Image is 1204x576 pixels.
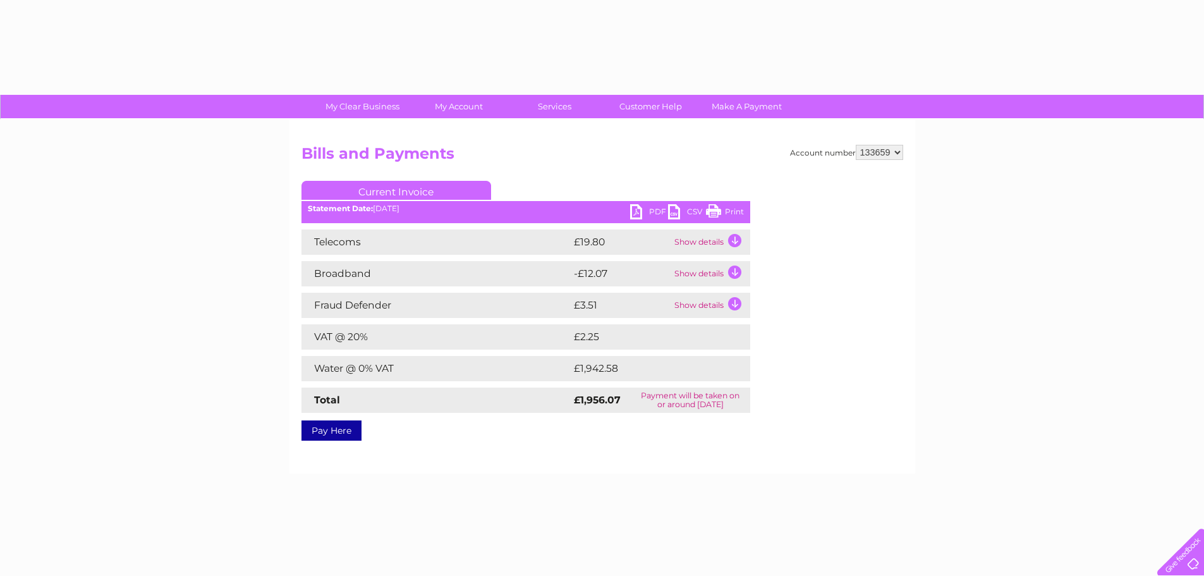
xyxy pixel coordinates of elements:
[695,95,799,118] a: Make A Payment
[668,204,706,223] a: CSV
[630,204,668,223] a: PDF
[314,394,340,406] strong: Total
[571,324,721,350] td: £2.25
[502,95,607,118] a: Services
[308,204,373,213] b: Statement Date:
[301,181,491,200] a: Current Invoice
[571,230,671,255] td: £19.80
[301,145,903,169] h2: Bills and Payments
[671,293,750,318] td: Show details
[599,95,703,118] a: Customer Help
[671,261,750,286] td: Show details
[574,394,621,406] strong: £1,956.07
[571,356,730,381] td: £1,942.58
[631,388,750,413] td: Payment will be taken on or around [DATE]
[301,293,571,318] td: Fraud Defender
[571,293,671,318] td: £3.51
[301,230,571,255] td: Telecoms
[301,324,571,350] td: VAT @ 20%
[301,356,571,381] td: Water @ 0% VAT
[706,204,744,223] a: Print
[310,95,415,118] a: My Clear Business
[571,261,671,286] td: -£12.07
[301,261,571,286] td: Broadband
[301,420,362,441] a: Pay Here
[671,230,750,255] td: Show details
[790,145,903,160] div: Account number
[406,95,511,118] a: My Account
[301,204,750,213] div: [DATE]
